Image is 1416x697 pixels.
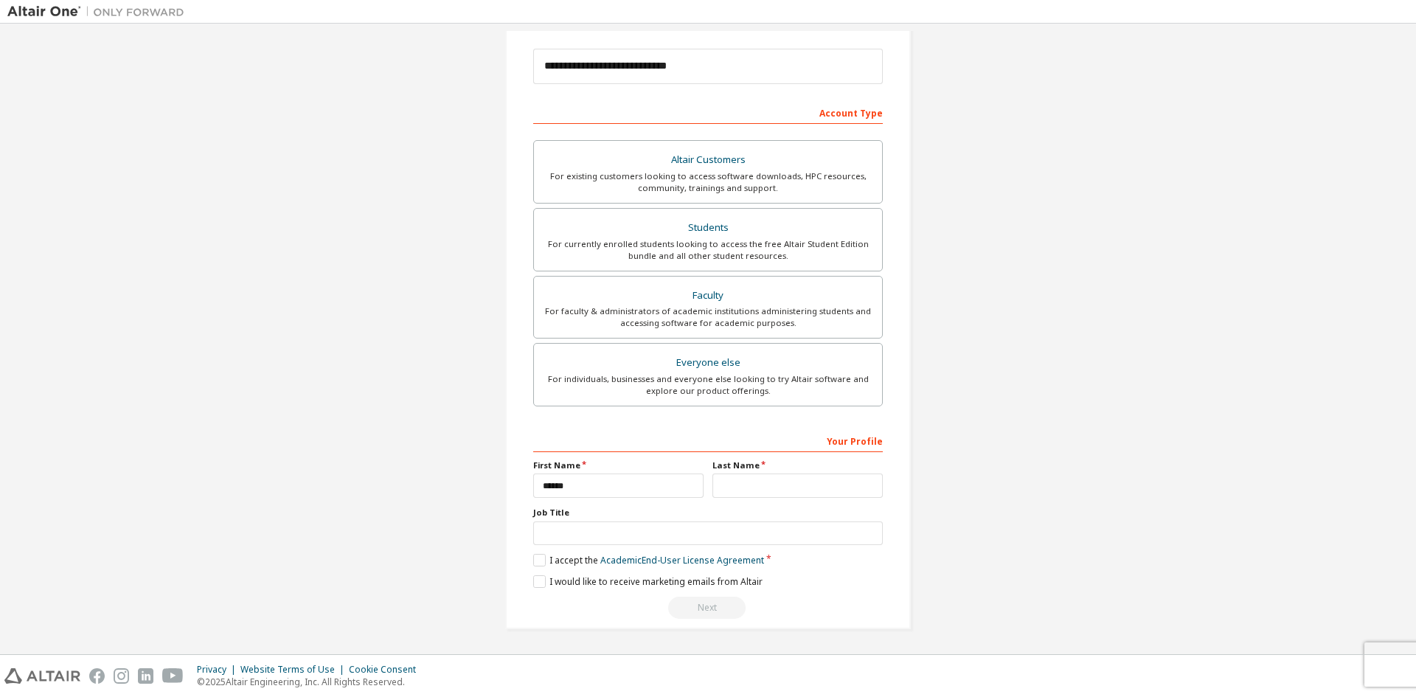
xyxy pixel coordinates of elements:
img: instagram.svg [114,668,129,684]
div: For currently enrolled students looking to access the free Altair Student Edition bundle and all ... [543,238,873,262]
div: For faculty & administrators of academic institutions administering students and accessing softwa... [543,305,873,329]
img: youtube.svg [162,668,184,684]
div: For existing customers looking to access software downloads, HPC resources, community, trainings ... [543,170,873,194]
div: Everyone else [543,353,873,373]
img: facebook.svg [89,668,105,684]
img: altair_logo.svg [4,668,80,684]
img: Altair One [7,4,192,19]
div: Faculty [543,285,873,306]
label: Job Title [533,507,883,519]
label: I accept the [533,554,764,566]
div: Cookie Consent [349,664,425,676]
label: I would like to receive marketing emails from Altair [533,575,763,588]
p: © 2025 Altair Engineering, Inc. All Rights Reserved. [197,676,425,688]
div: Altair Customers [543,150,873,170]
div: Account Type [533,100,883,124]
a: Academic End-User License Agreement [600,554,764,566]
label: First Name [533,460,704,471]
div: Website Terms of Use [240,664,349,676]
div: Your Profile [533,429,883,452]
div: Read and acccept EULA to continue [533,597,883,619]
img: linkedin.svg [138,668,153,684]
div: Students [543,218,873,238]
div: For individuals, businesses and everyone else looking to try Altair software and explore our prod... [543,373,873,397]
div: Privacy [197,664,240,676]
label: Last Name [712,460,883,471]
